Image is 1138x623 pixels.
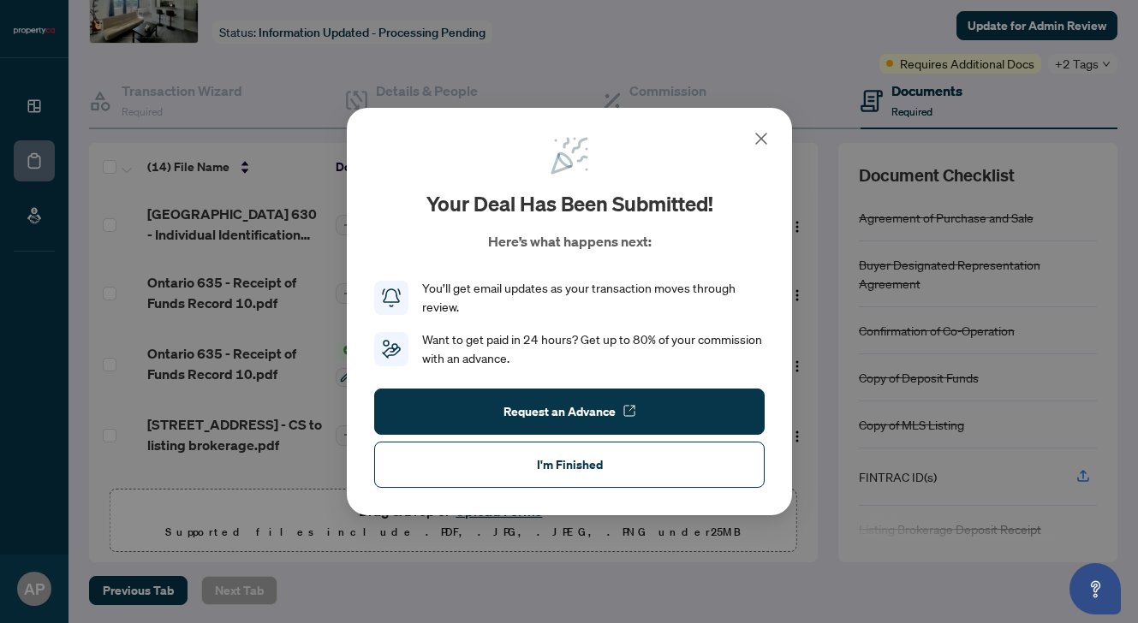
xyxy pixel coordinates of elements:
p: Here’s what happens next: [487,231,651,252]
span: Request an Advance [503,398,615,425]
div: You’ll get email updates as your transaction moves through review. [422,279,765,317]
button: I'm Finished [374,442,765,488]
button: Request an Advance [374,389,765,435]
button: Open asap [1069,563,1121,614]
h2: Your deal has been submitted! [426,190,712,217]
div: Want to get paid in 24 hours? Get up to 80% of your commission with an advance. [422,330,765,368]
span: I'm Finished [536,451,602,478]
